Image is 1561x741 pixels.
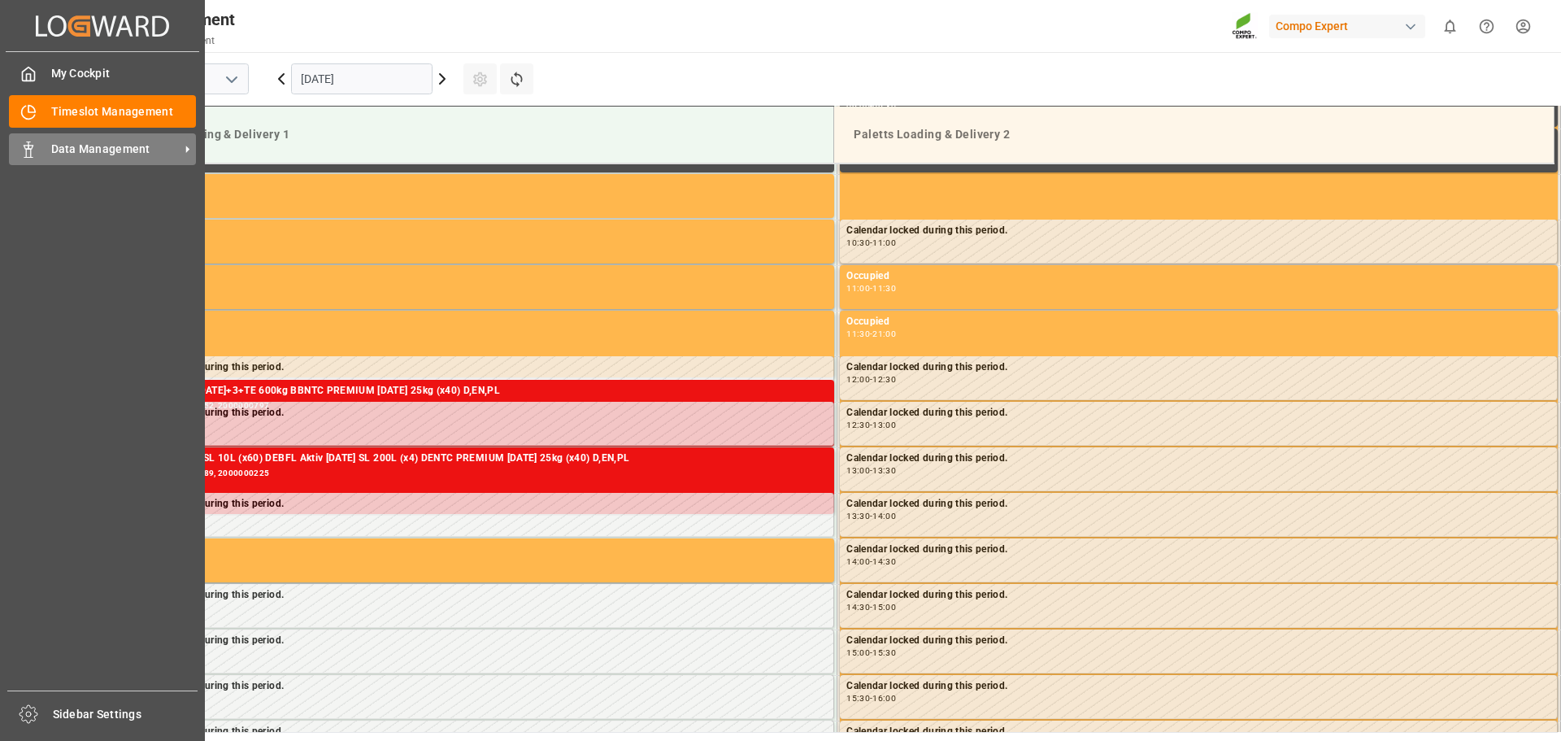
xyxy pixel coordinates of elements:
[291,63,433,94] input: DD.MM.YYYY
[51,103,197,120] span: Timeslot Management
[846,558,870,565] div: 14:00
[846,724,1550,740] div: Calendar locked during this period.
[872,239,896,246] div: 11:00
[870,285,872,292] div: -
[51,141,180,158] span: Data Management
[872,376,896,383] div: 12:30
[1468,8,1505,45] button: Help Center
[846,451,1550,467] div: Calendar locked during this period.
[846,649,870,656] div: 15:00
[123,451,828,467] div: BFL Aktiv [DATE] SL 10L (x60) DEBFL Aktiv [DATE] SL 200L (x4) DENTC PREMIUM [DATE] 25kg (x40) D,E...
[872,421,896,429] div: 13:00
[846,587,1550,604] div: Calendar locked during this period.
[123,542,828,558] div: Occupied
[123,467,828,481] div: Main ref : 6100002089, 2000000225
[123,724,827,740] div: Calendar locked during this period.
[872,695,896,702] div: 16:00
[846,360,1550,376] div: Calendar locked during this period.
[870,695,872,702] div: -
[127,120,820,150] div: Paletts Loading & Delivery 1
[846,678,1550,695] div: Calendar locked during this period.
[9,95,196,127] a: Timeslot Management
[846,314,1551,330] div: Occupied
[1432,8,1468,45] button: show 0 new notifications
[872,649,896,656] div: 15:30
[846,695,870,702] div: 15:30
[846,604,870,611] div: 14:30
[9,58,196,89] a: My Cockpit
[123,678,827,695] div: Calendar locked during this period.
[846,268,1551,285] div: Occupied
[123,496,827,512] div: Calendar locked during this period.
[870,421,872,429] div: -
[870,239,872,246] div: -
[872,604,896,611] div: 15:00
[123,383,828,399] div: NTC PREMIUM [DATE]+3+TE 600kg BBNTC PREMIUM [DATE] 25kg (x40) D,EN,PL
[846,285,870,292] div: 11:00
[123,405,827,421] div: Calendar locked during this period.
[1269,15,1425,38] div: Compo Expert
[872,512,896,520] div: 14:00
[870,558,872,565] div: -
[123,268,828,285] div: Occupied
[846,421,870,429] div: 12:30
[847,120,1541,150] div: Paletts Loading & Delivery 2
[219,67,243,92] button: open menu
[846,496,1550,512] div: Calendar locked during this period.
[872,558,896,565] div: 14:30
[123,399,828,413] div: Main ref : 6100002052, 2000000797
[872,467,896,474] div: 13:30
[123,633,827,649] div: Calendar locked during this period.
[51,65,197,82] span: My Cockpit
[123,177,828,194] div: Occupied
[846,223,1550,239] div: Calendar locked during this period.
[846,512,870,520] div: 13:30
[870,376,872,383] div: -
[123,223,828,239] div: Occupied
[1269,11,1432,41] button: Compo Expert
[846,633,1550,649] div: Calendar locked during this period.
[846,239,870,246] div: 10:30
[872,330,896,338] div: 21:00
[870,330,872,338] div: -
[870,467,872,474] div: -
[870,649,872,656] div: -
[1232,12,1258,41] img: Screenshot%202023-09-29%20at%2010.02.21.png_1712312052.png
[846,467,870,474] div: 13:00
[872,285,896,292] div: 11:30
[123,587,827,604] div: Calendar locked during this period.
[123,360,827,376] div: Calendar locked during this period.
[123,314,828,330] div: Occupied
[846,542,1550,558] div: Calendar locked during this period.
[846,330,870,338] div: 11:30
[870,604,872,611] div: -
[870,512,872,520] div: -
[846,376,870,383] div: 12:00
[846,405,1550,421] div: Calendar locked during this period.
[53,706,198,723] span: Sidebar Settings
